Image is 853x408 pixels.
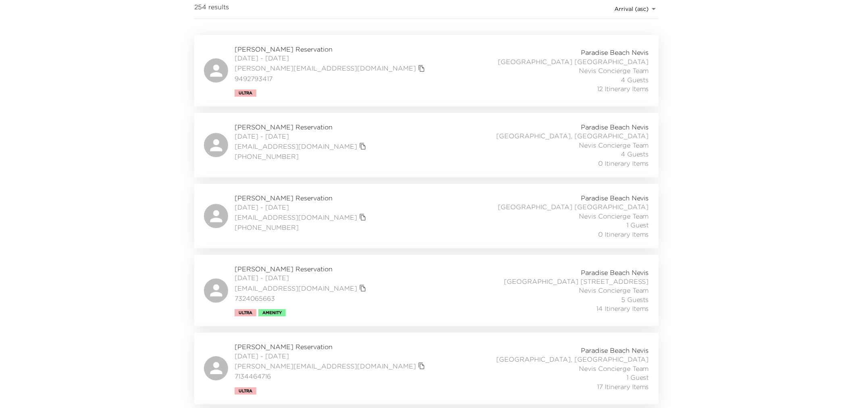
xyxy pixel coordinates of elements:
[194,2,229,15] span: 254 results
[235,194,368,202] span: [PERSON_NAME] Reservation
[596,304,649,313] span: 14 Itinerary Items
[235,264,368,273] span: [PERSON_NAME] Reservation
[581,194,649,202] span: Paradise Beach Nevis
[626,221,649,229] span: 1 Guest
[581,48,649,57] span: Paradise Beach Nevis
[235,64,416,73] a: [PERSON_NAME][EMAIL_ADDRESS][DOMAIN_NAME]
[194,113,659,177] a: [PERSON_NAME] Reservation[DATE] - [DATE][EMAIL_ADDRESS][DOMAIN_NAME]copy primary member email[PHO...
[235,223,368,232] span: [PHONE_NUMBER]
[621,150,649,158] span: 4 Guests
[498,202,649,211] span: [GEOGRAPHIC_DATA] [GEOGRAPHIC_DATA]
[235,142,357,151] a: [EMAIL_ADDRESS][DOMAIN_NAME]
[235,294,368,303] span: 7324065663
[235,284,357,293] a: [EMAIL_ADDRESS][DOMAIN_NAME]
[581,268,649,277] span: Paradise Beach Nevis
[597,84,649,93] span: 12 Itinerary Items
[194,35,659,106] a: [PERSON_NAME] Reservation[DATE] - [DATE][PERSON_NAME][EMAIL_ADDRESS][DOMAIN_NAME]copy primary mem...
[416,360,427,372] button: copy primary member email
[235,203,368,212] span: [DATE] - [DATE]
[235,273,368,282] span: [DATE] - [DATE]
[496,355,649,364] span: [GEOGRAPHIC_DATA], [GEOGRAPHIC_DATA]
[235,152,368,161] span: [PHONE_NUMBER]
[621,295,649,304] span: 5 Guests
[579,141,649,150] span: Nevis Concierge Team
[235,123,368,131] span: [PERSON_NAME] Reservation
[239,91,252,96] span: Ultra
[357,141,368,152] button: copy primary member email
[235,372,427,381] span: 7134464716
[235,352,427,360] span: [DATE] - [DATE]
[235,74,427,83] span: 9492793417
[581,346,649,355] span: Paradise Beach Nevis
[496,131,649,140] span: [GEOGRAPHIC_DATA], [GEOGRAPHIC_DATA]
[626,373,649,382] span: 1 Guest
[262,310,282,315] span: Amenity
[235,54,427,62] span: [DATE] - [DATE]
[621,75,649,84] span: 4 Guests
[235,132,368,141] span: [DATE] - [DATE]
[598,159,649,168] span: 0 Itinerary Items
[357,212,368,223] button: copy primary member email
[579,66,649,75] span: Nevis Concierge Team
[416,63,427,74] button: copy primary member email
[235,342,427,351] span: [PERSON_NAME] Reservation
[239,310,252,315] span: Ultra
[239,389,252,393] span: Ultra
[235,213,357,222] a: [EMAIL_ADDRESS][DOMAIN_NAME]
[235,45,427,54] span: [PERSON_NAME] Reservation
[579,286,649,295] span: Nevis Concierge Team
[504,277,649,286] span: [GEOGRAPHIC_DATA] [STREET_ADDRESS]
[235,362,416,371] a: [PERSON_NAME][EMAIL_ADDRESS][DOMAIN_NAME]
[498,57,649,66] span: [GEOGRAPHIC_DATA] [GEOGRAPHIC_DATA]
[194,184,659,248] a: [PERSON_NAME] Reservation[DATE] - [DATE][EMAIL_ADDRESS][DOMAIN_NAME]copy primary member email[PHO...
[194,255,659,326] a: [PERSON_NAME] Reservation[DATE] - [DATE][EMAIL_ADDRESS][DOMAIN_NAME]copy primary member email7324...
[579,364,649,373] span: Nevis Concierge Team
[581,123,649,131] span: Paradise Beach Nevis
[597,382,649,391] span: 17 Itinerary Items
[194,333,659,404] a: [PERSON_NAME] Reservation[DATE] - [DATE][PERSON_NAME][EMAIL_ADDRESS][DOMAIN_NAME]copy primary mem...
[598,230,649,239] span: 0 Itinerary Items
[579,212,649,221] span: Nevis Concierge Team
[357,283,368,294] button: copy primary member email
[614,5,649,12] span: Arrival (asc)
